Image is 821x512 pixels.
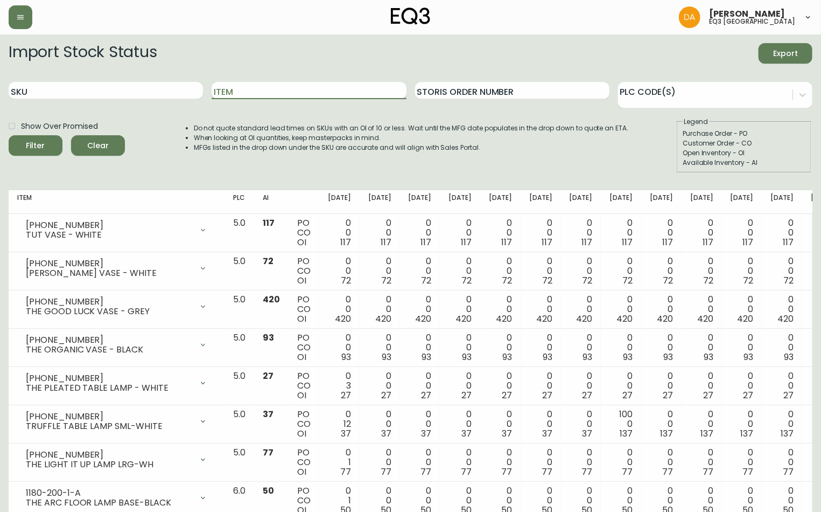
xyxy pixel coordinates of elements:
div: 0 0 [570,257,593,286]
span: 420 [455,313,472,325]
span: 37 [502,427,512,440]
div: [PHONE_NUMBER]TRUFFLE TABLE LAMP SML-WHITE [17,410,216,433]
span: 420 [577,313,593,325]
span: 72 [703,274,713,287]
div: 0 0 [328,333,351,362]
span: 420 [263,293,280,306]
div: 0 0 [448,333,472,362]
div: [PHONE_NUMBER][PERSON_NAME] VASE - WHITE [17,257,216,280]
div: TRUFFLE TABLE LAMP SML-WHITE [26,421,192,431]
div: [PHONE_NUMBER] [26,259,192,268]
span: 27 [663,389,673,402]
span: Clear [80,139,116,153]
div: 0 0 [690,257,713,286]
span: 137 [741,427,754,440]
span: Export [767,47,804,60]
span: 137 [660,427,673,440]
td: 5.0 [224,252,254,290]
span: 77 [743,466,754,478]
span: 117 [340,236,351,248]
span: 27 [263,370,273,382]
div: 0 0 [731,295,754,324]
span: 72 [461,274,472,287]
div: 0 0 [771,371,794,400]
div: PO CO [297,218,311,247]
th: [DATE] [722,190,762,214]
span: 77 [340,466,351,478]
div: PO CO [297,410,311,439]
span: 117 [263,217,275,229]
div: Available Inventory - AI [683,158,805,168]
div: 0 0 [368,448,391,477]
div: 0 0 [771,448,794,477]
div: 0 0 [409,448,432,477]
span: 27 [583,389,593,402]
div: 0 0 [690,295,713,324]
div: [PHONE_NUMBER] [26,373,192,383]
div: PO CO [297,448,311,477]
div: 0 0 [489,257,512,286]
th: [DATE] [319,190,360,214]
div: 0 0 [771,218,794,247]
div: PO CO [297,333,311,362]
span: 93 [462,351,472,363]
span: OI [297,389,306,402]
span: 420 [697,313,713,325]
div: 0 0 [328,218,351,247]
span: 420 [335,313,351,325]
div: THE ARC FLOOR LAMP BASE-BLACK [26,498,192,508]
div: 0 0 [529,218,552,247]
span: 77 [381,466,391,478]
span: 72 [422,274,432,287]
button: Clear [71,135,125,156]
span: 420 [375,313,391,325]
div: 0 0 [328,295,351,324]
div: 0 0 [731,410,754,439]
div: 0 0 [529,257,552,286]
div: 0 0 [690,333,713,362]
div: 0 0 [731,257,754,286]
td: 5.0 [224,367,254,405]
legend: Legend [683,117,709,127]
span: 93 [583,351,593,363]
div: 0 0 [529,410,552,439]
span: 77 [582,466,593,478]
div: 0 0 [409,257,432,286]
span: 77 [622,466,633,478]
div: [PHONE_NUMBER] [26,220,192,230]
div: 0 0 [570,295,593,324]
div: 0 0 [650,218,673,247]
div: [PHONE_NUMBER]THE ORGANIC VASE - BLACK [17,333,216,357]
span: 72 [743,274,754,287]
td: 5.0 [224,214,254,252]
div: 1180-200-1-ATHE ARC FLOOR LAMP BASE-BLACK [17,486,216,510]
div: 0 0 [368,295,391,324]
span: 37 [583,427,593,440]
span: 37 [461,427,472,440]
div: 0 0 [570,448,593,477]
td: 5.0 [224,444,254,482]
div: TUT VASE - WHITE [26,230,192,240]
span: 72 [783,274,794,287]
div: THE PLEATED TABLE LAMP - WHITE [26,383,192,393]
span: 93 [744,351,754,363]
div: 0 0 [368,371,391,400]
div: 0 0 [489,448,512,477]
div: 0 0 [368,333,391,362]
th: Item [9,190,224,214]
span: 37 [341,427,351,440]
span: 420 [657,313,673,325]
div: 0 0 [690,371,713,400]
span: 93 [502,351,512,363]
div: 0 0 [409,295,432,324]
div: 1180-200-1-A [26,488,192,498]
span: 117 [501,236,512,248]
span: 37 [263,408,273,420]
h2: Import Stock Status [9,43,157,64]
div: [PERSON_NAME] VASE - WHITE [26,268,192,278]
span: 77 [421,466,432,478]
span: 77 [662,466,673,478]
h5: eq3 [GEOGRAPHIC_DATA] [709,18,795,25]
img: logo [391,8,431,25]
div: PO CO [297,257,311,286]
